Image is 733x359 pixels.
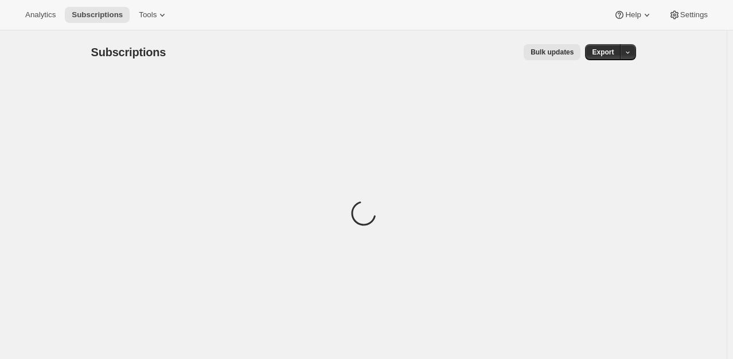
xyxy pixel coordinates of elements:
[680,10,708,19] span: Settings
[132,7,175,23] button: Tools
[607,7,659,23] button: Help
[65,7,130,23] button: Subscriptions
[592,48,614,57] span: Export
[18,7,63,23] button: Analytics
[524,44,580,60] button: Bulk updates
[25,10,56,19] span: Analytics
[72,10,123,19] span: Subscriptions
[625,10,641,19] span: Help
[531,48,574,57] span: Bulk updates
[91,46,166,58] span: Subscriptions
[139,10,157,19] span: Tools
[585,44,621,60] button: Export
[662,7,715,23] button: Settings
